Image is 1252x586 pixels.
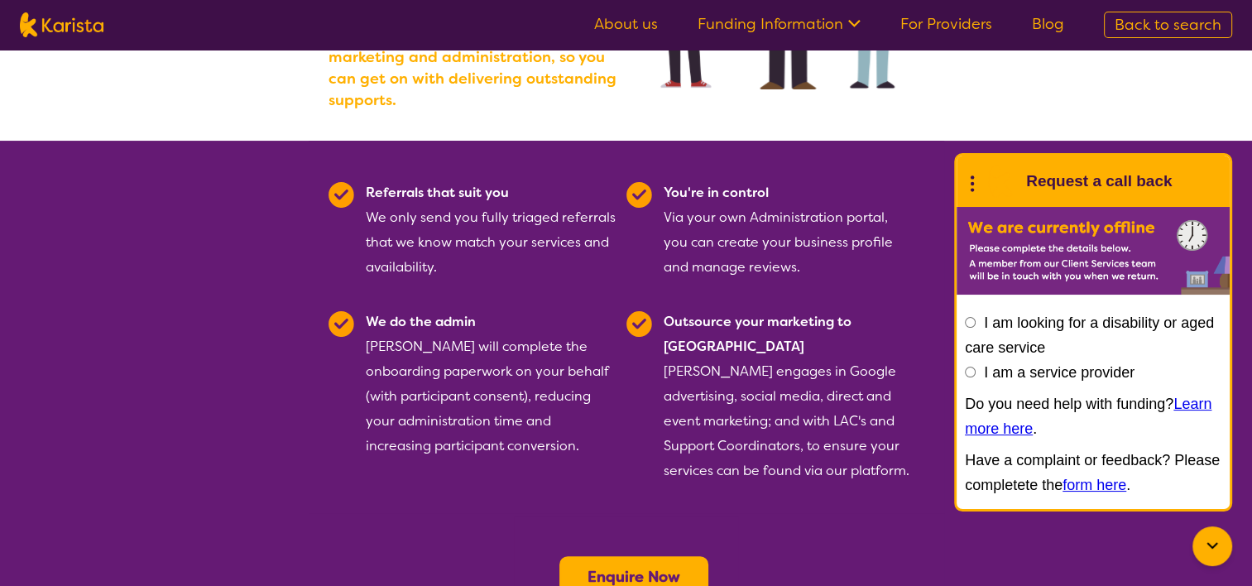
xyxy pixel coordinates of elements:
b: Referrals that suit you [366,184,509,201]
span: Back to search [1115,15,1221,35]
b: Outsource your marketing to [GEOGRAPHIC_DATA] [664,313,851,355]
label: I am a service provider [984,364,1134,381]
a: For Providers [900,14,992,34]
img: Tick [329,182,354,208]
img: Karista offline chat form to request call back [957,207,1230,295]
img: Tick [626,182,652,208]
a: Funding Information [698,14,861,34]
a: About us [594,14,658,34]
img: Karista logo [20,12,103,37]
b: You're in control [664,184,769,201]
h1: Request a call back [1026,169,1172,194]
b: We do the admin [366,313,476,330]
div: [PERSON_NAME] will complete the onboarding paperwork on your behalf (with participant consent), r... [366,310,616,483]
a: form here [1063,477,1126,493]
img: Karista [983,165,1016,198]
a: Back to search [1104,12,1232,38]
img: Tick [329,311,354,337]
div: [PERSON_NAME] engages in Google advertising, social media, direct and event marketing; and with L... [664,310,914,483]
div: Via your own Administration portal, you can create your business profile and manage reviews. [664,180,914,280]
div: We only send you fully triaged referrals that we know match your services and availability. [366,180,616,280]
label: I am looking for a disability or aged care service [965,315,1214,356]
a: Blog [1032,14,1064,34]
p: Do you need help with funding? . [965,391,1221,441]
p: Have a complaint or feedback? Please completete the . [965,448,1221,497]
img: Tick [626,311,652,337]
